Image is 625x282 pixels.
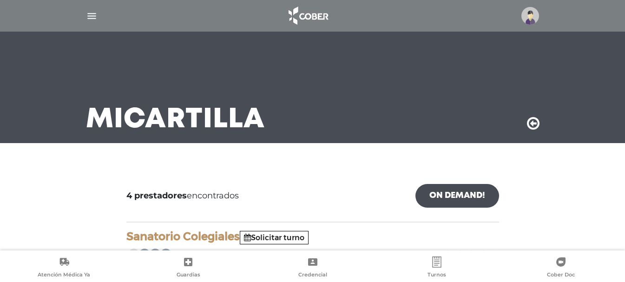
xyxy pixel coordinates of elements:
a: Turnos [375,256,499,280]
span: encontrados [126,190,239,202]
a: Cober Doc [499,256,623,280]
img: estrellas_badge.png [442,244,500,265]
span: Credencial [298,271,327,280]
img: Cober_menu-lines-white.svg [86,10,98,22]
img: profile-placeholder.svg [521,7,539,25]
span: Guardias [177,271,200,280]
span: Cober Doc [547,271,575,280]
a: On Demand! [415,184,499,208]
a: Guardias [126,256,250,280]
h3: Mi Cartilla [86,108,265,132]
a: Atención Médica Ya [2,256,126,280]
a: Solicitar turno [244,233,304,242]
a: Credencial [250,256,375,280]
span: Atención Médica Ya [38,271,90,280]
b: 4 prestadores [126,190,187,201]
img: logo_cober_home-white.png [283,5,332,27]
h4: Sanatorio Colegiales [126,230,499,243]
span: Turnos [428,271,446,280]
